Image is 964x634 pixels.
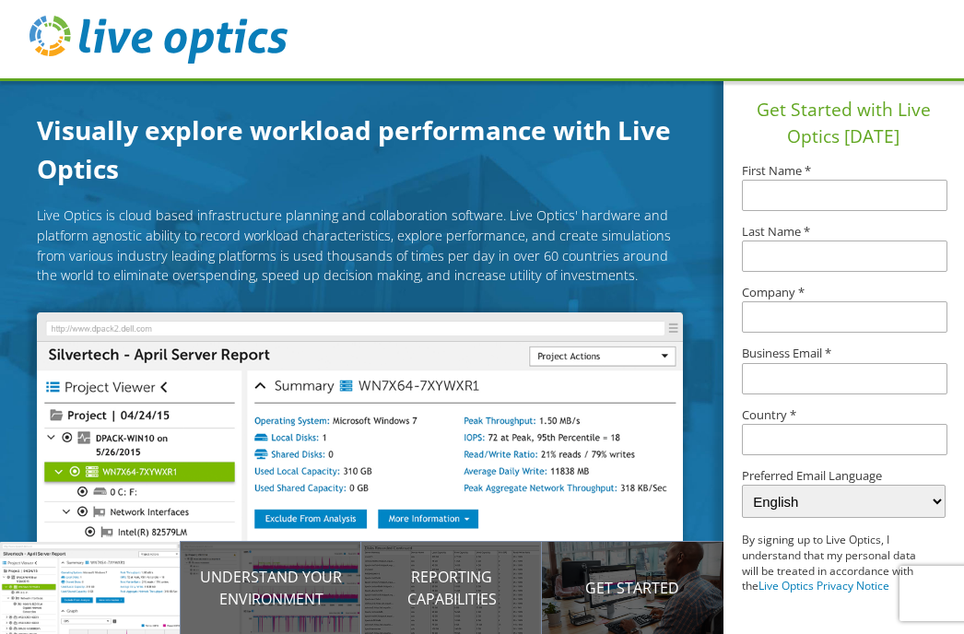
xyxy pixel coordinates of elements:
p: Understand your environment [181,566,361,610]
h1: Get Started with Live Optics [DATE] [731,97,958,150]
p: Reporting Capabilities [361,566,542,610]
label: First Name * [742,165,946,177]
p: By signing up to Live Optics, I understand that my personal data will be treated in accordance wi... [742,533,925,594]
label: Preferred Email Language [742,470,946,482]
a: Live Optics Privacy Notice [758,578,889,593]
label: Business Email * [742,347,946,359]
p: Get Started [542,577,723,599]
h1: Visually explore workload performance with Live Optics [37,111,705,188]
img: live_optics_svg.svg [29,16,288,64]
label: Company * [742,287,946,299]
label: Last Name * [742,226,946,238]
label: Country * [742,409,946,421]
p: Live Optics is cloud based infrastructure planning and collaboration software. Live Optics' hardw... [37,205,683,285]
